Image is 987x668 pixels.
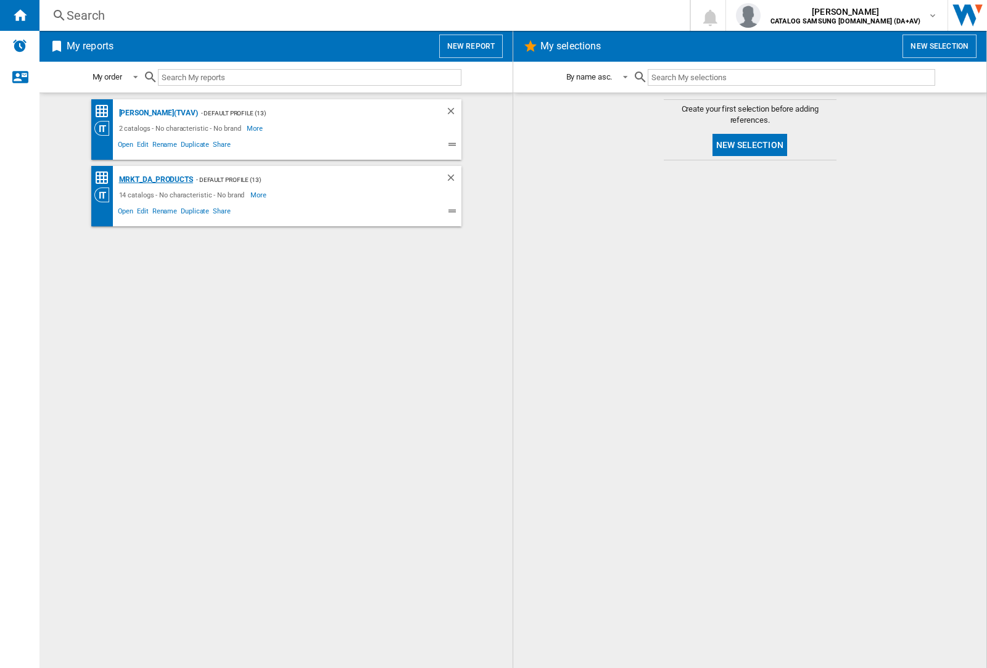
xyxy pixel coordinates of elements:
[116,188,251,202] div: 14 catalogs - No characteristic - No brand
[151,139,179,154] span: Rename
[94,170,116,186] div: Price Matrix
[116,205,136,220] span: Open
[211,205,233,220] span: Share
[439,35,503,58] button: New report
[94,121,116,136] div: Category View
[64,35,116,58] h2: My reports
[566,72,613,81] div: By name asc.
[211,139,233,154] span: Share
[67,7,658,24] div: Search
[116,121,247,136] div: 2 catalogs - No characteristic - No brand
[770,17,920,25] b: CATALOG SAMSUNG [DOMAIN_NAME] (DA+AV)
[94,188,116,202] div: Category View
[712,134,787,156] button: New selection
[135,205,151,220] span: Edit
[902,35,977,58] button: New selection
[179,205,211,220] span: Duplicate
[770,6,920,18] span: [PERSON_NAME]
[151,205,179,220] span: Rename
[135,139,151,154] span: Edit
[179,139,211,154] span: Duplicate
[648,69,935,86] input: Search My selections
[247,121,265,136] span: More
[93,72,122,81] div: My order
[664,104,836,126] span: Create your first selection before adding references.
[12,38,27,53] img: alerts-logo.svg
[116,139,136,154] span: Open
[116,105,198,121] div: [PERSON_NAME](TVAV)
[94,104,116,119] div: Price Matrix
[445,105,461,121] div: Delete
[116,172,193,188] div: MRKT_DA_PRODUCTS
[736,3,761,28] img: profile.jpg
[250,188,268,202] span: More
[193,172,421,188] div: - Default profile (13)
[538,35,603,58] h2: My selections
[445,172,461,188] div: Delete
[198,105,421,121] div: - Default profile (13)
[158,69,461,86] input: Search My reports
